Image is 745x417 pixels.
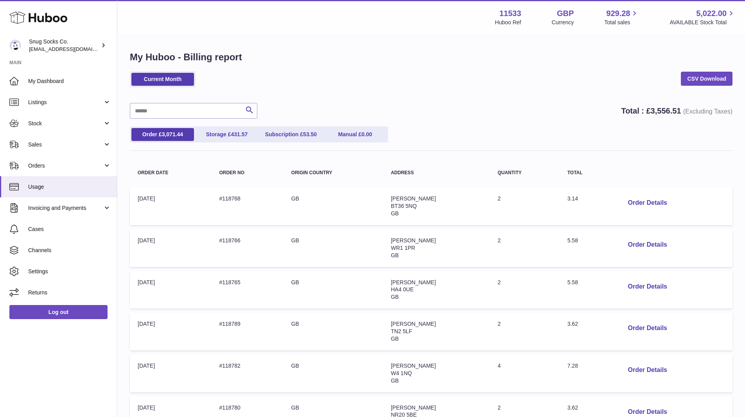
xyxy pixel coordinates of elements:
[604,19,639,26] span: Total sales
[131,128,194,141] a: Order £3,071.44
[490,229,559,267] td: 2
[130,271,211,309] td: [DATE]
[391,245,415,251] span: WR1 1PR
[130,229,211,267] td: [DATE]
[567,237,578,244] span: 5.58
[391,404,436,411] span: [PERSON_NAME]
[196,128,258,141] a: Storage £431.57
[391,328,412,334] span: TN2 5LF
[391,203,416,209] span: BT36 5NQ
[28,268,111,275] span: Settings
[383,162,490,183] th: Address
[490,271,559,309] td: 2
[567,363,578,369] span: 7.28
[391,377,399,384] span: GB
[211,187,283,225] td: #118768
[681,72,732,86] a: CSV Download
[28,141,103,148] span: Sales
[131,73,194,86] a: Current Month
[490,162,559,183] th: Quantity
[211,229,283,267] td: #118766
[28,226,111,233] span: Cases
[621,279,673,295] button: Order Details
[284,354,383,392] td: GB
[391,195,436,202] span: [PERSON_NAME]
[391,336,399,342] span: GB
[490,187,559,225] td: 2
[391,286,413,292] span: HA4 0UE
[391,252,399,258] span: GB
[284,229,383,267] td: GB
[604,8,639,26] a: 929.28 Total sales
[324,128,386,141] a: Manual £0.00
[621,362,673,378] button: Order Details
[28,120,103,127] span: Stock
[606,8,630,19] span: 929.28
[28,78,111,85] span: My Dashboard
[621,107,732,115] strong: Total : £
[28,204,103,212] span: Invoicing and Payments
[567,321,578,327] span: 3.62
[391,279,436,285] span: [PERSON_NAME]
[211,271,283,309] td: #118765
[391,321,436,327] span: [PERSON_NAME]
[621,320,673,336] button: Order Details
[284,312,383,350] td: GB
[567,195,578,202] span: 3.14
[211,162,283,183] th: Order no
[303,131,317,137] span: 53.50
[391,210,399,217] span: GB
[391,237,436,244] span: [PERSON_NAME]
[670,8,736,26] a: 5,022.00 AVAILABLE Stock Total
[28,99,103,106] span: Listings
[130,162,211,183] th: Order Date
[284,187,383,225] td: GB
[683,108,732,115] span: (Excluding Taxes)
[28,247,111,254] span: Channels
[9,40,21,51] img: info@snugsocks.co.uk
[651,107,681,115] span: 3,556.51
[696,8,727,19] span: 5,022.00
[9,305,108,319] a: Log out
[130,51,732,63] h1: My Huboo - Billing report
[495,19,521,26] div: Huboo Ref
[28,162,103,170] span: Orders
[567,404,578,411] span: 3.62
[499,8,521,19] strong: 11533
[284,271,383,309] td: GB
[284,162,383,183] th: Origin Country
[567,279,578,285] span: 5.58
[557,8,574,19] strong: GBP
[231,131,248,137] span: 431.57
[560,162,614,183] th: Total
[361,131,372,137] span: 0.00
[490,354,559,392] td: 4
[130,312,211,350] td: [DATE]
[28,183,111,191] span: Usage
[28,289,111,296] span: Returns
[29,46,115,52] span: [EMAIL_ADDRESS][DOMAIN_NAME]
[130,187,211,225] td: [DATE]
[162,131,183,137] span: 3,071.44
[211,312,283,350] td: #118789
[621,195,673,211] button: Order Details
[211,354,283,392] td: #118782
[621,237,673,253] button: Order Details
[490,312,559,350] td: 2
[29,38,99,53] div: Snug Socks Co.
[391,370,412,376] span: W4 1NQ
[260,128,322,141] a: Subscription £53.50
[670,19,736,26] span: AVAILABLE Stock Total
[391,363,436,369] span: [PERSON_NAME]
[130,354,211,392] td: [DATE]
[391,294,399,300] span: GB
[552,19,574,26] div: Currency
